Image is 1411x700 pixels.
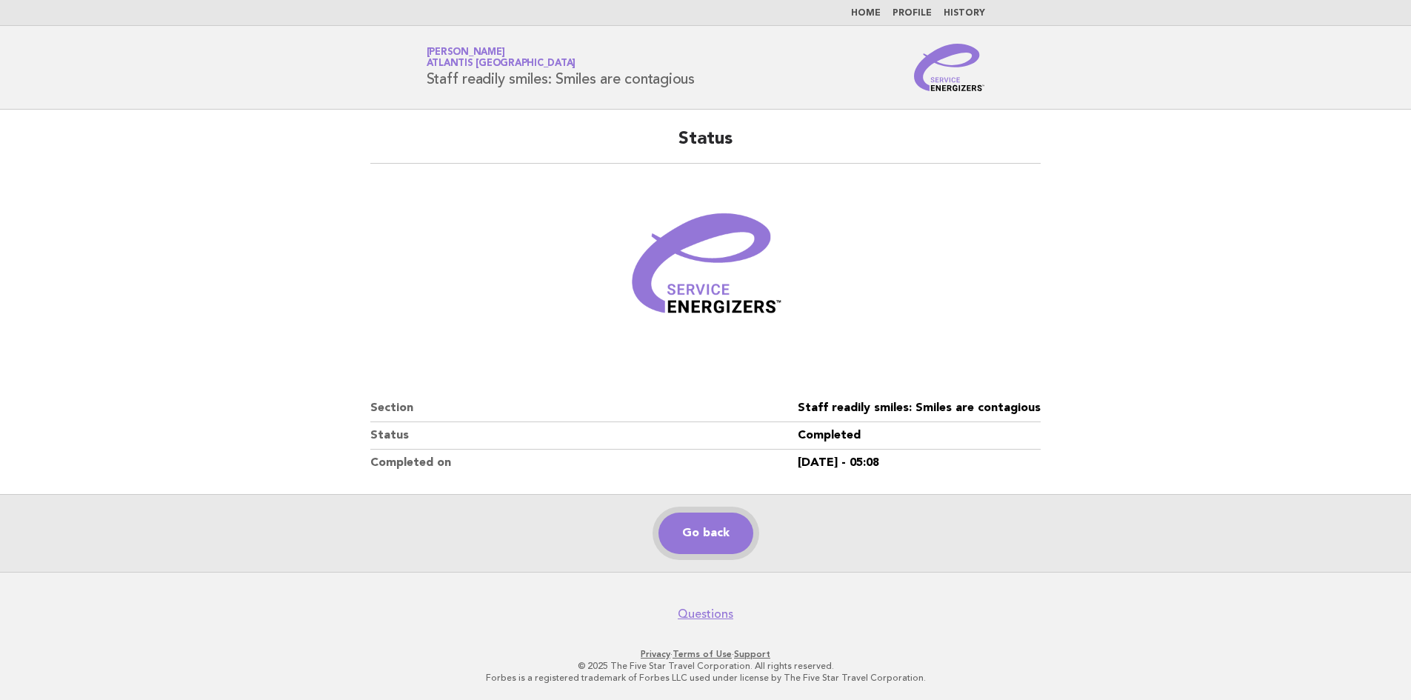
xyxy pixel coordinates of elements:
[370,422,798,450] dt: Status
[253,660,1159,672] p: © 2025 The Five Star Travel Corporation. All rights reserved.
[678,607,733,621] a: Questions
[617,181,795,359] img: Verified
[370,450,798,476] dt: Completed on
[370,127,1041,164] h2: Status
[641,649,670,659] a: Privacy
[798,450,1041,476] dd: [DATE] - 05:08
[893,9,932,18] a: Profile
[944,9,985,18] a: History
[914,44,985,91] img: Service Energizers
[798,395,1041,422] dd: Staff readily smiles: Smiles are contagious
[851,9,881,18] a: Home
[658,513,753,554] a: Go back
[734,649,770,659] a: Support
[427,47,576,68] a: [PERSON_NAME]Atlantis [GEOGRAPHIC_DATA]
[798,422,1041,450] dd: Completed
[253,672,1159,684] p: Forbes is a registered trademark of Forbes LLC used under license by The Five Star Travel Corpora...
[673,649,732,659] a: Terms of Use
[370,395,798,422] dt: Section
[427,59,576,69] span: Atlantis [GEOGRAPHIC_DATA]
[427,48,695,87] h1: Staff readily smiles: Smiles are contagious
[253,648,1159,660] p: · ·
